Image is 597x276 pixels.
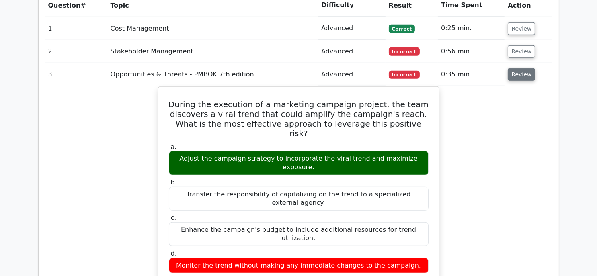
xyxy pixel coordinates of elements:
[45,63,107,86] td: 3
[171,214,176,221] span: c.
[389,47,420,55] span: Incorrect
[171,178,177,186] span: b.
[438,63,505,86] td: 0:35 min.
[318,40,386,63] td: Advanced
[48,2,81,9] span: Question
[508,68,535,81] button: Review
[45,40,107,63] td: 2
[169,258,429,274] div: Monitor the trend without making any immediate changes to the campaign.
[508,45,535,58] button: Review
[171,249,177,257] span: d.
[508,22,535,35] button: Review
[168,100,429,138] h5: During the execution of a marketing campaign project, the team discovers a viral trend that could...
[389,25,415,33] span: Correct
[389,71,420,79] span: Incorrect
[107,40,318,63] td: Stakeholder Management
[169,187,429,211] div: Transfer the responsibility of capitalizing on the trend to a specialized external agency.
[438,40,505,63] td: 0:56 min.
[45,17,107,40] td: 1
[318,17,386,40] td: Advanced
[318,63,386,86] td: Advanced
[169,222,429,246] div: Enhance the campaign's budget to include additional resources for trend utilization.
[438,17,505,40] td: 0:25 min.
[171,143,177,151] span: a.
[107,63,318,86] td: Opportunities & Threats - PMBOK 7th edition
[107,17,318,40] td: Cost Management
[169,151,429,175] div: Adjust the campaign strategy to incorporate the viral trend and maximize exposure.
